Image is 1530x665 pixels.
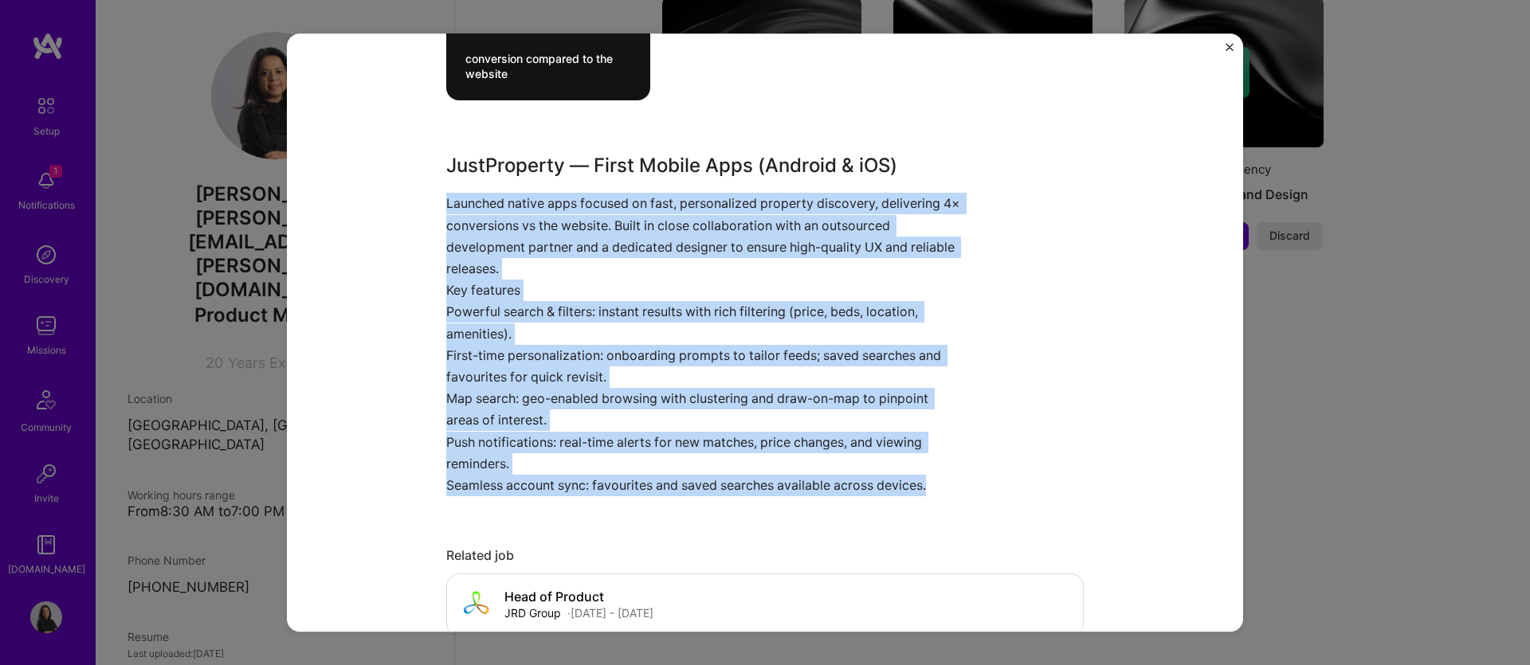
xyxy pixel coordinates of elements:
[1226,43,1234,60] button: Close
[504,604,561,621] div: JRD Group
[504,589,653,604] h4: Head of Product
[446,280,964,301] p: Key features
[446,152,964,181] h3: JustProperty — First Mobile Apps (Android & iOS)
[446,194,964,280] p: Launched native apps focused on fast, personalized property discovery, delivering 4× conversions ...
[446,547,1084,564] div: Related job
[446,475,964,496] p: Seamless account sync: favourites and saved searches available across devices.
[446,345,964,388] p: First-time personalization: onboarding prompts to tailor feeds; saved searches and favourites for...
[446,302,964,345] p: Powerful search & filters: instant results with rich filtering (price, beds, location, amenities).
[465,52,631,82] div: conversion compared to the website
[446,432,964,475] p: Push notifications: real-time alerts for new matches, price changes, and viewing reminders.
[567,604,653,621] div: · [DATE] - [DATE]
[446,388,964,431] p: Map search: geo-enabled browsing with clustering and draw-on-map to pinpoint areas of interest.
[460,587,492,619] img: Company logo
